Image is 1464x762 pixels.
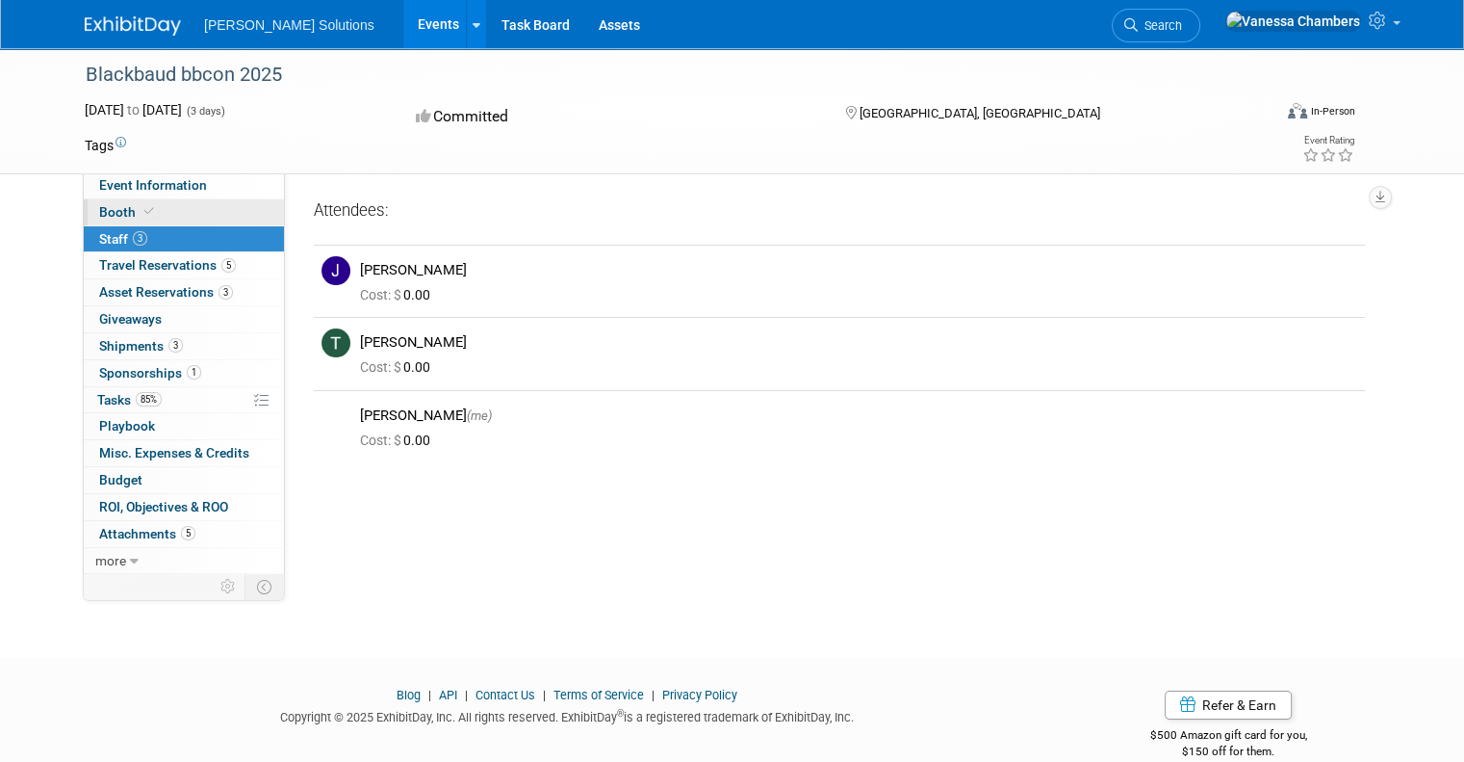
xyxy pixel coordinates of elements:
[136,392,162,407] span: 85%
[84,440,284,466] a: Misc. Expenses & Credits
[85,102,182,118] span: [DATE] [DATE]
[181,526,195,540] span: 5
[133,231,147,246] span: 3
[360,333,1357,352] div: [PERSON_NAME]
[99,499,228,514] span: ROI, Objectives & ROO
[360,287,438,302] span: 0.00
[99,177,207,193] span: Event Information
[84,172,284,198] a: Event Information
[1077,715,1379,759] div: $500 Amazon gift card for you,
[410,100,814,134] div: Committed
[321,328,350,357] img: T.jpg
[617,708,624,719] sup: ®
[1225,11,1361,32] img: Vanessa Chambers
[84,279,284,305] a: Asset Reservations3
[1168,100,1355,129] div: Event Format
[99,338,183,354] span: Shipments
[84,252,284,278] a: Travel Reservations5
[84,226,284,252] a: Staff3
[84,360,284,386] a: Sponsorships1
[84,521,284,547] a: Attachments5
[321,256,350,285] img: J.jpg
[95,553,126,568] span: more
[84,467,284,493] a: Budget
[538,688,551,702] span: |
[97,392,162,407] span: Tasks
[860,106,1100,120] span: [GEOGRAPHIC_DATA], [GEOGRAPHIC_DATA]
[85,704,1048,726] div: Copyright © 2025 ExhibitDay, Inc. All rights reserved. ExhibitDay is a registered trademark of Ex...
[218,285,233,300] span: 3
[553,688,644,702] a: Terms of Service
[168,338,183,353] span: 3
[99,526,195,541] span: Attachments
[99,418,155,434] span: Playbook
[460,688,473,702] span: |
[79,58,1247,92] div: Blackbaud bbcon 2025
[84,306,284,332] a: Giveaways
[84,494,284,520] a: ROI, Objectives & ROO
[397,688,421,702] a: Blog
[144,206,154,217] i: Booth reservation complete
[221,258,236,273] span: 5
[647,688,659,702] span: |
[1165,691,1292,720] a: Refer & Earn
[439,688,457,702] a: API
[84,548,284,574] a: more
[99,445,249,460] span: Misc. Expenses & Credits
[1138,18,1182,33] span: Search
[85,136,126,155] td: Tags
[99,231,147,247] span: Staff
[99,472,142,487] span: Budget
[360,261,1357,279] div: [PERSON_NAME]
[424,688,436,702] span: |
[360,359,438,375] span: 0.00
[204,17,374,33] span: [PERSON_NAME] Solutions
[360,359,403,375] span: Cost: $
[99,365,201,381] span: Sponsorships
[360,433,403,448] span: Cost: $
[84,387,284,413] a: Tasks85%
[1112,9,1200,42] a: Search
[124,102,142,118] span: to
[360,407,1357,425] div: [PERSON_NAME]
[467,408,492,423] span: (me)
[360,287,403,302] span: Cost: $
[1077,744,1379,760] div: $150 off for them.
[99,257,236,273] span: Travel Reservations
[1288,103,1307,118] img: Format-Inperson.png
[185,105,225,118] span: (3 days)
[662,688,737,702] a: Privacy Policy
[99,311,162,327] span: Giveaways
[1310,104,1355,118] div: In-Person
[99,284,233,300] span: Asset Reservations
[314,199,1365,224] div: Attendees:
[360,433,438,448] span: 0.00
[84,333,284,359] a: Shipments3
[475,688,535,702] a: Contact Us
[212,574,245,599] td: Personalize Event Tab Strip
[85,16,181,36] img: ExhibitDay
[1302,136,1354,145] div: Event Rating
[84,199,284,225] a: Booth
[99,204,158,220] span: Booth
[245,574,285,599] td: Toggle Event Tabs
[84,413,284,439] a: Playbook
[187,365,201,380] span: 1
